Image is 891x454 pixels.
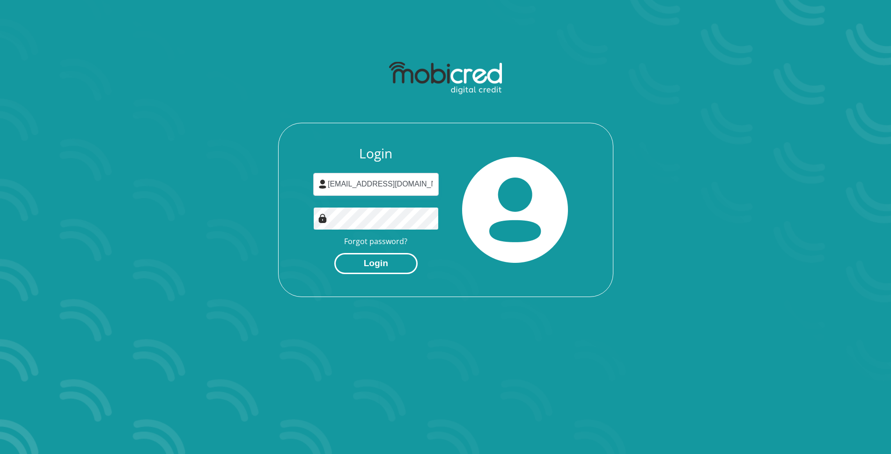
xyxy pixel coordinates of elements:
h3: Login [313,146,439,162]
img: mobicred logo [389,62,502,95]
a: Forgot password? [344,236,407,246]
img: Image [318,214,327,223]
button: Login [334,253,418,274]
img: user-icon image [318,179,327,189]
input: Username [313,173,439,196]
